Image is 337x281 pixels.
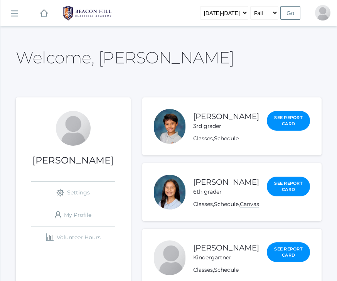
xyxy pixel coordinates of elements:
[31,227,115,249] a: Volunteer Hours
[154,240,186,275] div: Shem Zeller
[193,243,259,252] a: [PERSON_NAME]
[193,266,213,273] a: Classes
[214,201,239,208] a: Schedule
[267,111,310,131] a: See Report Card
[214,135,239,142] a: Schedule
[214,266,239,273] a: Schedule
[154,175,186,209] div: Parker Zeller
[267,242,310,262] a: See Report Card
[31,182,115,204] a: Settings
[280,6,300,20] input: Go
[315,5,330,20] div: Bradley Zeller
[193,200,310,208] div: , ,
[193,122,259,130] div: 3rd grader
[193,177,259,187] a: [PERSON_NAME]
[58,3,116,23] img: 1_BHCALogos-05.png
[16,155,131,165] h1: [PERSON_NAME]
[193,188,259,196] div: 6th grader
[240,201,259,208] a: Canvas
[193,266,310,274] div: ,
[31,204,115,226] a: My Profile
[193,135,310,143] div: ,
[16,49,234,66] h2: Welcome, [PERSON_NAME]
[267,177,310,196] a: See Report Card
[193,201,213,208] a: Classes
[154,109,186,144] div: Owen Zeller
[193,254,259,262] div: Kindergartner
[193,135,213,142] a: Classes
[56,111,91,146] div: Bradley Zeller
[193,112,259,121] a: [PERSON_NAME]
